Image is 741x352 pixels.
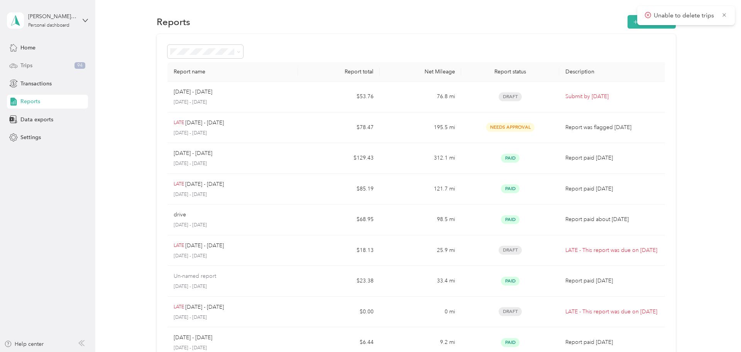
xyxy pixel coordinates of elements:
[565,123,662,132] p: Report was flagged [DATE]
[20,80,52,88] span: Transactions
[499,92,522,101] span: Draft
[174,253,292,260] p: [DATE] - [DATE]
[380,174,462,205] td: 121.7 mi
[501,154,519,163] span: Paid
[20,116,53,124] span: Data exports
[499,307,522,316] span: Draft
[174,119,184,126] p: LATE
[298,266,380,297] td: $23.38
[298,235,380,266] td: $18.13
[28,23,69,28] div: Personal dashboard
[174,149,212,158] p: [DATE] - [DATE]
[501,215,519,224] span: Paid
[380,235,462,266] td: 25.9 mi
[501,184,519,193] span: Paid
[174,304,184,311] p: LATE
[467,68,553,75] div: Report status
[380,62,462,82] th: Net Mileage
[501,338,519,347] span: Paid
[565,277,662,285] p: Report paid [DATE]
[28,12,76,20] div: [PERSON_NAME][EMAIL_ADDRESS][PERSON_NAME][DOMAIN_NAME]
[380,82,462,112] td: 76.8 mi
[486,123,535,132] span: Needs Approval
[174,99,292,106] p: [DATE] - [DATE]
[174,191,292,198] p: [DATE] - [DATE]
[298,112,380,143] td: $78.47
[174,314,292,321] p: [DATE] - [DATE]
[380,297,462,328] td: 0 mi
[174,222,292,229] p: [DATE] - [DATE]
[565,185,662,193] p: Report paid [DATE]
[174,242,184,249] p: LATE
[380,143,462,174] td: 312.1 mi
[157,18,190,26] h1: Reports
[167,62,298,82] th: Report name
[565,308,662,316] p: LATE - This report was due on [DATE]
[174,283,292,290] p: [DATE] - [DATE]
[628,15,676,29] button: New Report
[174,272,216,281] p: Un-named report
[380,204,462,235] td: 98.5 mi
[185,303,224,311] p: [DATE] - [DATE]
[174,88,212,96] p: [DATE] - [DATE]
[298,204,380,235] td: $68.95
[185,180,224,189] p: [DATE] - [DATE]
[20,61,32,70] span: Trips
[298,174,380,205] td: $85.19
[298,143,380,174] td: $129.43
[298,82,380,112] td: $53.76
[174,160,292,167] p: [DATE] - [DATE]
[565,246,662,255] p: LATE - This report was due on [DATE]
[380,112,462,143] td: 195.5 mi
[298,297,380,328] td: $0.00
[4,340,44,348] button: Help center
[654,11,716,20] p: Unable to delete trips
[565,92,662,101] p: Submit by [DATE]
[565,215,662,224] p: Report paid about [DATE]
[174,181,184,188] p: LATE
[20,44,36,52] span: Home
[174,211,186,219] p: drive
[298,62,380,82] th: Report total
[698,309,741,352] iframe: Everlance-gr Chat Button Frame
[499,246,522,255] span: Draft
[501,277,519,286] span: Paid
[20,97,40,105] span: Reports
[559,62,668,82] th: Description
[174,345,292,352] p: [DATE] - [DATE]
[74,62,85,69] span: 94
[380,266,462,297] td: 33.4 mi
[185,241,224,250] p: [DATE] - [DATE]
[565,338,662,347] p: Report paid [DATE]
[174,333,212,342] p: [DATE] - [DATE]
[20,133,41,141] span: Settings
[565,154,662,162] p: Report paid [DATE]
[185,119,224,127] p: [DATE] - [DATE]
[174,130,292,137] p: [DATE] - [DATE]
